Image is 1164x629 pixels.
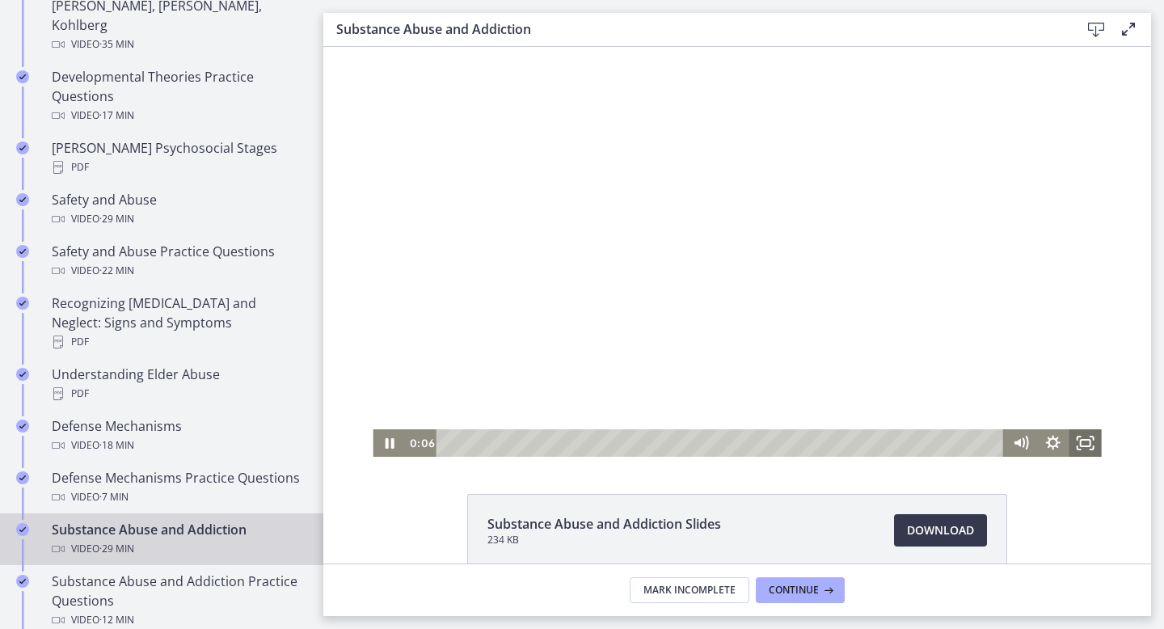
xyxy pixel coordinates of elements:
[52,242,304,281] div: Safety and Abuse Practice Questions
[52,138,304,177] div: [PERSON_NAME] Psychosocial Stages
[769,584,819,597] span: Continue
[894,514,987,547] a: Download
[16,575,29,588] i: Completed
[52,106,304,125] div: Video
[630,577,749,603] button: Mark Incomplete
[52,468,304,507] div: Defense Mechanisms Practice Questions
[16,368,29,381] i: Completed
[52,293,304,352] div: Recognizing [MEDICAL_DATA] and Neglect: Signs and Symptoms
[52,158,304,177] div: PDF
[16,141,29,154] i: Completed
[52,488,304,507] div: Video
[714,382,746,410] button: Show settings menu
[52,261,304,281] div: Video
[16,471,29,484] i: Completed
[52,209,304,229] div: Video
[99,106,134,125] span: · 17 min
[746,382,778,410] button: Fullscreen
[16,245,29,258] i: Completed
[52,365,304,403] div: Understanding Elder Abuse
[16,420,29,433] i: Completed
[16,70,29,83] i: Completed
[99,488,129,507] span: · 7 min
[336,19,1054,39] h3: Substance Abuse and Addiction
[16,523,29,536] i: Completed
[487,514,721,534] span: Substance Abuse and Addiction Slides
[52,67,304,125] div: Developmental Theories Practice Questions
[907,521,974,540] span: Download
[52,35,304,54] div: Video
[52,416,304,455] div: Defense Mechanisms
[643,584,736,597] span: Mark Incomplete
[52,436,304,455] div: Video
[52,384,304,403] div: PDF
[52,520,304,559] div: Substance Abuse and Addiction
[16,297,29,310] i: Completed
[99,35,134,54] span: · 35 min
[487,534,721,547] span: 234 KB
[16,193,29,206] i: Completed
[323,47,1151,457] iframe: Video Lesson
[52,539,304,559] div: Video
[99,436,134,455] span: · 18 min
[99,261,134,281] span: · 22 min
[681,382,714,410] button: Mute
[99,539,134,559] span: · 29 min
[756,577,845,603] button: Continue
[52,332,304,352] div: PDF
[99,209,134,229] span: · 29 min
[52,190,304,229] div: Safety and Abuse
